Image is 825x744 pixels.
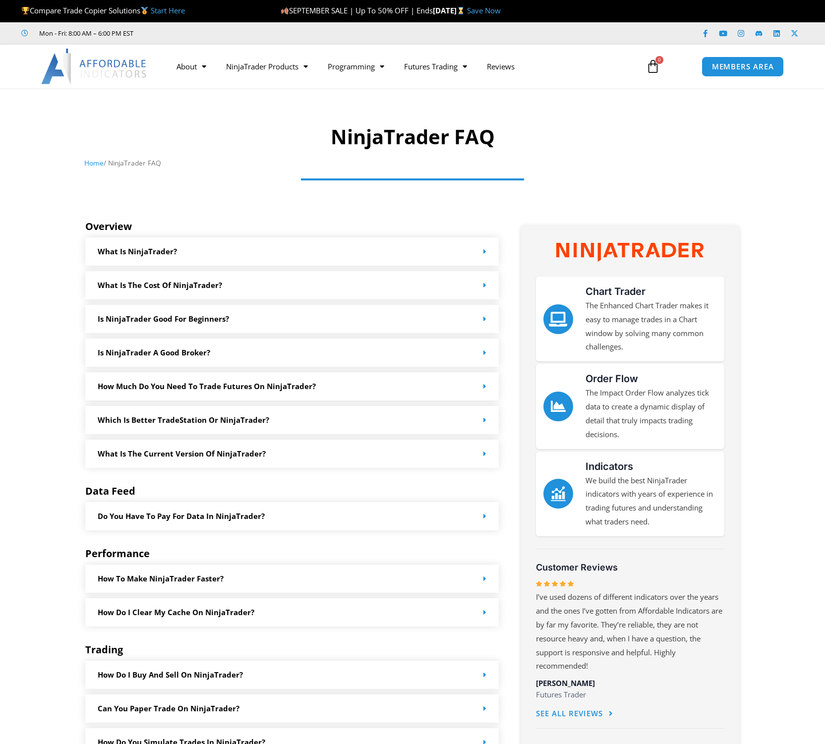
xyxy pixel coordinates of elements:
div: Is NinjaTrader a good broker? [85,339,499,367]
span: Mon - Fri: 8:00 AM – 6:00 PM EST [37,27,133,39]
img: ⌛ [457,7,465,14]
a: MEMBERS AREA [702,57,784,77]
a: Is NinjaTrader a good broker? [98,347,210,357]
nav: Menu [167,55,635,78]
div: How do I buy and sell on NinjaTrader? [85,661,499,689]
span: See All Reviews [536,710,603,717]
span: MEMBERS AREA [712,63,774,70]
div: Is NinjaTrader good for beginners? [85,305,499,333]
span: Compare Trade Copier Solutions [21,5,185,15]
p: The Impact Order Flow analyzes tick data to create a dynamic display of detail that truly impacts... [586,386,717,441]
div: How to make NinjaTrader faster? [85,565,499,593]
a: Futures Trading [394,55,477,78]
a: See All Reviews [536,703,613,725]
a: Indicators [586,460,633,472]
img: LogoAI | Affordable Indicators – NinjaTrader [41,49,148,84]
h3: Customer Reviews [536,562,724,573]
a: How to make NinjaTrader faster? [98,573,224,583]
a: Programming [318,55,394,78]
div: What is NinjaTrader? [85,237,499,266]
div: What is the current version of NinjaTrader? [85,440,499,468]
a: Which is better TradeStation or NinjaTrader? [98,415,269,425]
span: SEPTEMBER SALE | Up To 50% OFF | Ends [281,5,433,15]
img: 🏆 [22,7,29,14]
h1: NinjaTrader FAQ [84,123,741,151]
img: NinjaTrader Wordmark color RGB | Affordable Indicators – NinjaTrader [556,243,703,261]
p: We build the best NinjaTrader indicators with years of experience in trading futures and understa... [586,474,717,529]
a: How do I buy and sell on NinjaTrader? [98,670,243,680]
a: Chart Trader [586,286,646,297]
a: How do I clear my cache on NinjaTrader? [98,607,254,617]
iframe: Customer reviews powered by Trustpilot [147,28,296,38]
img: 🥇 [141,7,148,14]
a: Save Now [467,5,501,15]
a: How much do you need to trade futures on NinjaTrader? [98,381,316,391]
h5: Overview [85,221,499,232]
a: NinjaTrader Products [216,55,318,78]
p: I’ve used dozens of different indicators over the years and the ones I’ve gotten from Affordable ... [536,590,724,673]
a: Chart Trader [543,304,573,334]
div: What is the cost of NinjaTrader? [85,271,499,299]
a: Order Flow [543,392,573,421]
span: [PERSON_NAME] [536,678,595,688]
h5: Data Feed [85,485,499,497]
a: Start Here [151,5,185,15]
h5: Trading [85,644,499,656]
a: About [167,55,216,78]
img: 🍂 [281,7,289,14]
a: What is the cost of NinjaTrader? [98,280,222,290]
a: Can you paper trade on NinjaTrader? [98,703,239,713]
a: Do you have to pay for data in NinjaTrader? [98,511,265,521]
p: Futures Trader [536,688,724,702]
p: The Enhanced Chart Trader makes it easy to manage trades in a Chart window by solving many common... [586,299,717,354]
a: Indicators [543,479,573,509]
a: 0 [631,52,675,81]
a: Home [84,158,104,168]
a: Reviews [477,55,525,78]
div: Do you have to pay for data in NinjaTrader? [85,502,499,530]
a: What is the current version of NinjaTrader? [98,449,266,458]
strong: [DATE] [433,5,467,15]
a: What is NinjaTrader? [98,246,177,256]
a: Order Flow [586,373,638,385]
nav: Breadcrumb [84,157,741,170]
div: Can you paper trade on NinjaTrader? [85,694,499,723]
h5: Performance [85,548,499,560]
div: How do I clear my cache on NinjaTrader? [85,598,499,627]
div: How much do you need to trade futures on NinjaTrader? [85,372,499,401]
span: 0 [655,56,663,64]
div: Which is better TradeStation or NinjaTrader? [85,406,499,434]
a: Is NinjaTrader good for beginners? [98,314,229,324]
